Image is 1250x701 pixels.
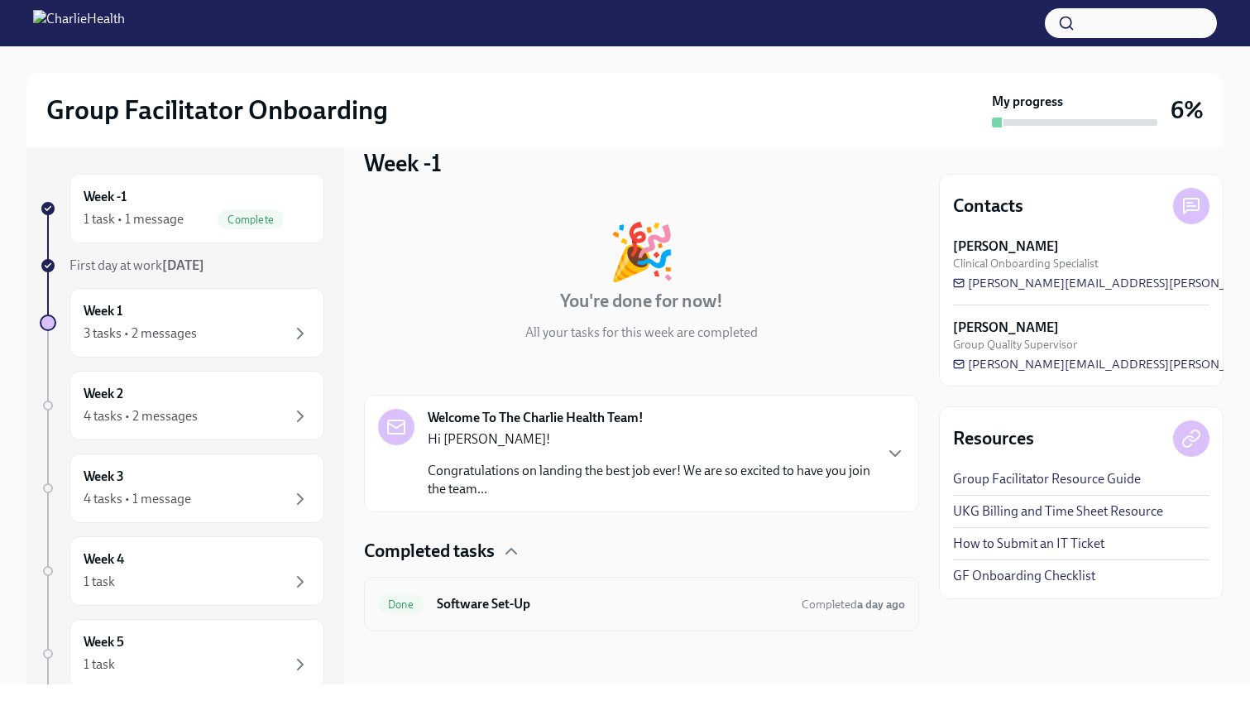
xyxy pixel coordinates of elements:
strong: Welcome To The Charlie Health Team! [428,409,644,427]
h4: Resources [953,426,1034,451]
a: Week 13 tasks • 2 messages [40,288,324,358]
a: Week 34 tasks • 1 message [40,454,324,523]
a: How to Submit an IT Ticket [953,535,1104,553]
h6: Week 4 [84,550,124,569]
div: 🎉 [608,224,676,279]
h4: Contacts [953,194,1023,218]
span: Clinical Onboarding Specialist [953,256,1099,271]
span: Done [378,598,424,611]
a: GF Onboarding Checklist [953,567,1095,585]
h2: Group Facilitator Onboarding [46,94,388,127]
a: Week 51 task [40,619,324,689]
strong: [DATE] [162,257,204,273]
span: Complete [218,214,284,226]
a: UKG Billing and Time Sheet Resource [953,502,1163,521]
div: 3 tasks • 2 messages [84,324,197,343]
div: Completed tasks [364,539,919,564]
h6: Week -1 [84,188,127,206]
div: 1 task [84,573,115,591]
strong: a day ago [857,598,905,612]
div: 1 task • 1 message [84,210,184,228]
h6: Week 2 [84,385,123,403]
a: Week 24 tasks • 2 messages [40,371,324,440]
strong: [PERSON_NAME] [953,238,1059,256]
h3: Week -1 [364,148,442,178]
a: Week 41 task [40,536,324,606]
div: 4 tasks • 1 message [84,490,191,508]
h6: Software Set-Up [437,595,788,613]
h4: Completed tasks [364,539,495,564]
h6: Week 1 [84,302,122,320]
span: Completed [802,598,905,612]
a: DoneSoftware Set-UpCompleteda day ago [378,591,905,617]
h6: Week 5 [84,633,124,651]
h4: You're done for now! [560,289,723,314]
h6: Week 3 [84,468,124,486]
a: Group Facilitator Resource Guide [953,470,1141,488]
a: First day at work[DATE] [40,257,324,275]
div: 1 task [84,655,115,674]
p: Hi [PERSON_NAME]! [428,430,872,449]
a: Week -11 task • 1 messageComplete [40,174,324,243]
span: September 8th, 2025 20:41 [802,597,905,612]
strong: My progress [992,93,1063,111]
span: First day at work [69,257,204,273]
h3: 6% [1171,95,1204,125]
p: All your tasks for this week are completed [525,324,758,342]
div: 4 tasks • 2 messages [84,407,198,425]
img: CharlieHealth [33,10,125,36]
strong: [PERSON_NAME] [953,319,1059,337]
p: Congratulations on landing the best job ever! We are so excited to have you join the team... [428,462,872,498]
span: Group Quality Supervisor [953,337,1077,353]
